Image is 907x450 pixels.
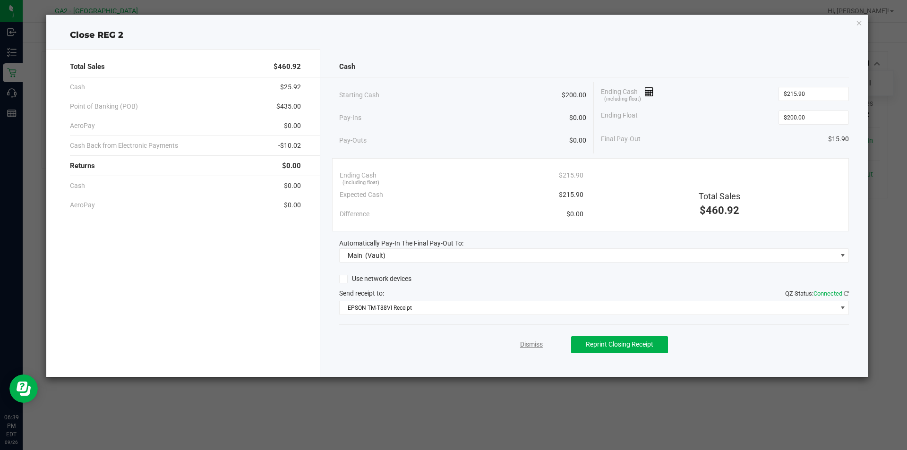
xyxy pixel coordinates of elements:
[280,82,301,92] span: $25.92
[569,113,586,123] span: $0.00
[278,141,301,151] span: -$10.02
[284,200,301,210] span: $0.00
[339,239,463,247] span: Automatically Pay-In The Final Pay-Out To:
[348,252,362,259] span: Main
[342,179,379,187] span: (including float)
[571,336,668,353] button: Reprint Closing Receipt
[70,181,85,191] span: Cash
[813,290,842,297] span: Connected
[559,190,583,200] span: $215.90
[700,204,739,216] span: $460.92
[562,90,586,100] span: $200.00
[70,82,85,92] span: Cash
[601,87,654,101] span: Ending Cash
[284,181,301,191] span: $0.00
[559,170,583,180] span: $215.90
[70,200,95,210] span: AeroPay
[604,95,641,103] span: (including float)
[339,136,367,145] span: Pay-Outs
[566,209,583,219] span: $0.00
[828,134,849,144] span: $15.90
[70,156,301,176] div: Returns
[601,110,638,125] span: Ending Float
[520,340,543,349] a: Dismiss
[70,61,105,72] span: Total Sales
[340,301,837,314] span: EPSON TM-T88VI Receipt
[340,190,383,200] span: Expected Cash
[339,90,379,100] span: Starting Cash
[284,121,301,131] span: $0.00
[340,170,376,180] span: Ending Cash
[274,61,301,72] span: $460.92
[339,289,384,297] span: Send receipt to:
[699,191,740,201] span: Total Sales
[601,134,641,144] span: Final Pay-Out
[339,61,355,72] span: Cash
[340,209,369,219] span: Difference
[9,374,38,403] iframe: Resource center
[282,161,301,171] span: $0.00
[46,29,868,42] div: Close REG 2
[70,141,178,151] span: Cash Back from Electronic Payments
[276,102,301,111] span: $435.00
[569,136,586,145] span: $0.00
[586,340,653,348] span: Reprint Closing Receipt
[339,113,361,123] span: Pay-Ins
[365,252,385,259] span: (Vault)
[70,121,95,131] span: AeroPay
[339,274,411,284] label: Use network devices
[70,102,138,111] span: Point of Banking (POB)
[785,290,849,297] span: QZ Status:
